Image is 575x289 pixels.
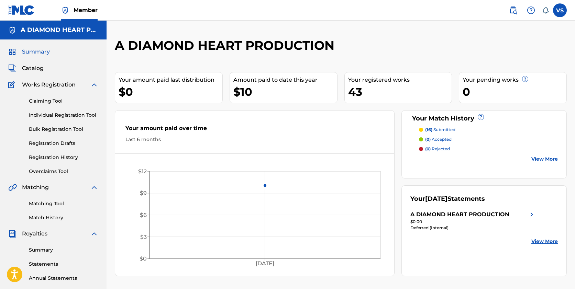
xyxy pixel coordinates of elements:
[140,212,147,218] tspan: $6
[61,6,69,14] img: Top Rightsholder
[506,3,520,17] a: Public Search
[410,210,535,231] a: A DIAMOND HEART PRODUCTIONright chevron icon$0.00Deferred (Internal)
[22,183,49,192] span: Matching
[524,3,538,17] div: Help
[90,230,98,238] img: expand
[29,126,98,133] a: Bulk Registration Tool
[125,124,384,136] div: Your amount paid over time
[553,3,567,17] div: User Menu
[29,246,98,254] a: Summary
[29,261,98,268] a: Statements
[8,26,16,34] img: Accounts
[425,136,452,142] p: accepted
[463,76,566,84] div: Your pending works
[348,84,452,100] div: 43
[425,127,455,133] p: submitted
[425,195,447,203] span: [DATE]
[29,214,98,221] a: Match History
[419,127,558,133] a: (16) submitted
[410,219,535,225] div: $0.00
[556,184,575,243] iframe: Resource Center
[22,48,50,56] span: Summary
[29,154,98,161] a: Registration History
[140,255,147,262] tspan: $0
[478,114,484,120] span: ?
[21,26,98,34] h5: A DIAMOND HEART PRODUCTION
[542,7,549,14] div: Notifications
[463,84,566,100] div: 0
[125,136,384,143] div: Last 6 months
[22,81,76,89] span: Works Registration
[119,76,222,84] div: Your amount paid last distribution
[8,81,17,89] img: Works Registration
[29,97,98,105] a: Claiming Tool
[90,81,98,89] img: expand
[425,146,431,151] span: (0)
[233,84,337,100] div: $10
[8,48,16,56] img: Summary
[22,230,47,238] span: Royalties
[531,238,558,245] a: View More
[348,76,452,84] div: Your registered works
[528,210,536,219] img: right chevron icon
[8,64,16,72] img: Catalog
[509,6,517,14] img: search
[233,76,337,84] div: Amount paid to date this year
[140,190,147,196] tspan: $9
[29,112,98,119] a: Individual Registration Tool
[8,183,17,192] img: Matching
[29,140,98,147] a: Registration Drafts
[8,64,44,72] a: CatalogCatalog
[425,146,450,152] p: rejected
[140,234,147,240] tspan: $3
[29,200,98,207] a: Matching Tool
[90,183,98,192] img: expand
[138,168,147,175] tspan: $12
[410,114,558,123] div: Your Match History
[8,5,35,15] img: MLC Logo
[22,64,44,72] span: Catalog
[256,260,274,267] tspan: [DATE]
[8,48,50,56] a: SummarySummary
[29,275,98,282] a: Annual Statements
[410,210,509,219] div: A DIAMOND HEART PRODUCTION
[410,194,485,204] div: Your Statements
[119,84,222,100] div: $0
[425,127,432,132] span: (16)
[115,38,338,53] h2: A DIAMOND HEART PRODUCTION
[531,155,558,163] a: View More
[410,225,535,231] div: Deferred (Internal)
[419,146,558,152] a: (0) rejected
[425,137,431,142] span: (0)
[522,76,528,82] span: ?
[419,136,558,142] a: (0) accepted
[29,168,98,175] a: Overclaims Tool
[74,6,98,14] span: Member
[8,230,16,238] img: Royalties
[527,6,535,14] img: help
